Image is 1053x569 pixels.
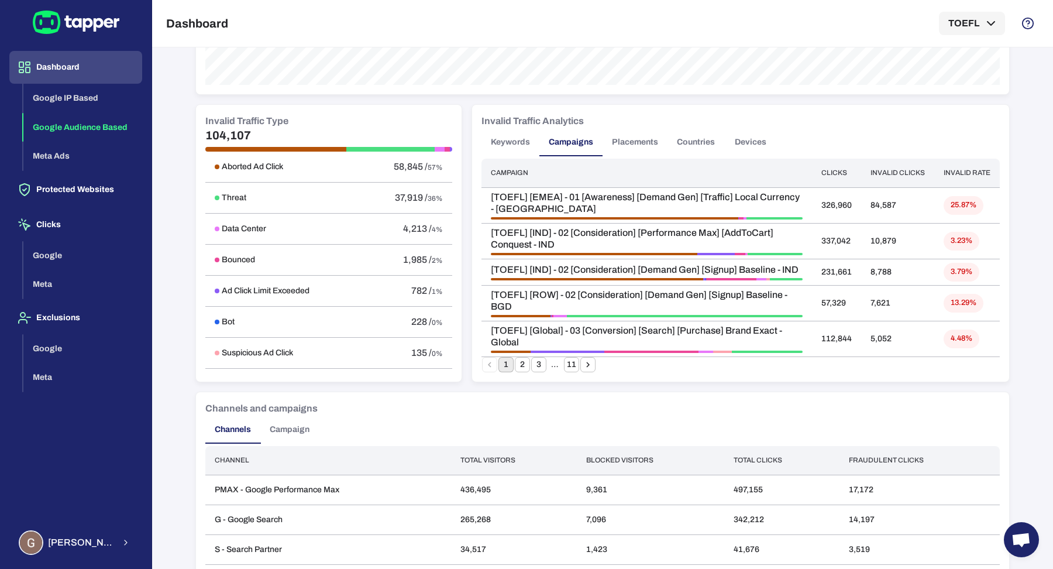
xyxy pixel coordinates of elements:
[839,505,1000,534] td: 14,197
[713,351,732,353] div: Suspicious Ad Click • 374
[205,402,318,416] h6: Channels and campaigns
[491,289,803,313] span: [TOEFL] [ROW] - 02 [Consideration] [Demand Gen] [Signup] Baseline - BGD
[23,363,142,392] button: Meta
[553,315,567,317] div: Data Center • 349
[451,505,577,534] td: 265,268
[481,357,596,372] nav: pagination navigation
[222,193,246,203] h6: Threat
[580,357,596,372] button: Go to next page
[9,312,142,322] a: Exclusions
[839,475,1000,505] td: 17,172
[746,217,803,220] div: Threat • 16,344
[23,241,142,270] button: Google
[205,534,451,564] td: S - Search Partner
[481,114,584,128] h6: Invalid Traffic Analytics
[603,128,667,156] button: Placements
[432,318,443,327] span: 0%
[222,224,266,234] h6: Data Center
[9,184,142,194] a: Protected Websites
[724,475,839,505] td: 497,155
[812,159,861,187] th: Clicks
[748,253,803,255] div: Threat • 1,942
[9,219,142,229] a: Clicks
[23,372,142,382] a: Meta
[724,505,839,534] td: 342,212
[724,128,777,156] button: Devices
[403,255,432,265] span: 1,985 /
[839,446,1000,475] th: Fraudulent clicks
[9,61,142,71] a: Dashboard
[861,223,934,259] td: 10,879
[766,278,770,280] div: Suspicious Ad Click • 102
[697,253,735,255] div: Ad Click Limit Exceeded • 1,310
[934,159,1000,187] th: Invalid rate
[550,315,552,317] div: Ad Click Limit Exceeded • 24
[394,162,428,172] span: 58,845 /
[861,259,934,285] td: 8,788
[739,217,744,220] div: Bounced • 1,386
[577,475,724,505] td: 9,361
[9,173,142,206] button: Protected Websites
[667,128,724,156] button: Countries
[604,351,698,353] div: Bounced • 1,884
[770,278,803,280] div: Threat • 946
[491,191,803,215] span: [TOEFL] [EMEA] - 01 [Awareness] [Demand Gen] [Traffic] Local Currency - [GEOGRAPHIC_DATA]
[222,348,293,358] h6: Suspicious Ad Click
[491,325,803,348] span: [TOEFL] [Global] - 03 [Conversion] [Search] [Purchase] Brand Exact - Global
[23,84,142,113] button: Google IP Based
[745,253,747,255] div: Data Center • 58
[491,351,531,353] div: Aborted Ad Click • 804
[861,285,934,321] td: 7,621
[515,357,530,372] button: Go to page 2
[23,92,142,102] a: Google IP Based
[756,278,766,280] div: Data Center • 286
[812,285,861,321] td: 57,329
[205,128,452,142] h5: 104,107
[23,121,142,131] a: Google Audience Based
[481,128,539,156] button: Keywords
[222,317,235,327] h6: Bot
[491,278,703,280] div: Aborted Ad Click • 6,126
[23,270,142,299] button: Meta
[411,317,432,327] span: 228 /
[944,236,979,246] span: 3.23%
[432,349,443,358] span: 0%
[703,278,706,280] div: Ad Click Limit Exceeded • 63
[861,321,934,357] td: 5,052
[451,446,577,475] th: Total visitors
[698,351,714,353] div: Data Center • 304
[724,446,839,475] th: Total clicks
[451,475,577,505] td: 436,495
[944,200,983,210] span: 25.87%
[451,534,577,564] td: 34,517
[491,253,697,255] div: Aborted Ad Click • 7,277
[23,142,142,171] button: Meta Ads
[205,505,451,534] td: G - Google Search
[491,315,550,317] div: Aborted Ad Click • 1,536
[498,357,514,372] button: page 1
[839,534,1000,564] td: 3,519
[812,187,861,223] td: 326,960
[491,217,738,220] div: Aborted Ad Click • 72,438
[428,194,443,203] span: 36%
[23,334,142,364] button: Google
[23,249,142,259] a: Google
[428,163,443,172] span: 57%
[491,227,803,251] span: [TOEFL] [IND] - 02 [Consideration] [Performance Max] [AddToCart] Conquest - IND
[222,255,255,265] h6: Bounced
[732,351,803,353] div: Threat • 1,422
[9,208,142,241] button: Clicks
[812,259,861,285] td: 231,661
[48,537,114,549] span: [PERSON_NAME] Lebelle
[23,113,142,142] button: Google Audience Based
[23,279,142,289] a: Meta
[20,532,42,554] img: Guillaume Lebelle
[222,162,283,172] h6: Aborted Ad Click
[944,267,979,277] span: 3.79%
[491,264,803,276] span: [TOEFL] [IND] - 02 [Consideration] [Demand Gen] [Signup] Baseline - IND
[577,534,724,564] td: 1,423
[9,301,142,334] button: Exclusions
[539,128,603,156] button: Campaigns
[260,416,319,444] button: Campaign
[531,357,546,372] button: Go to page 3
